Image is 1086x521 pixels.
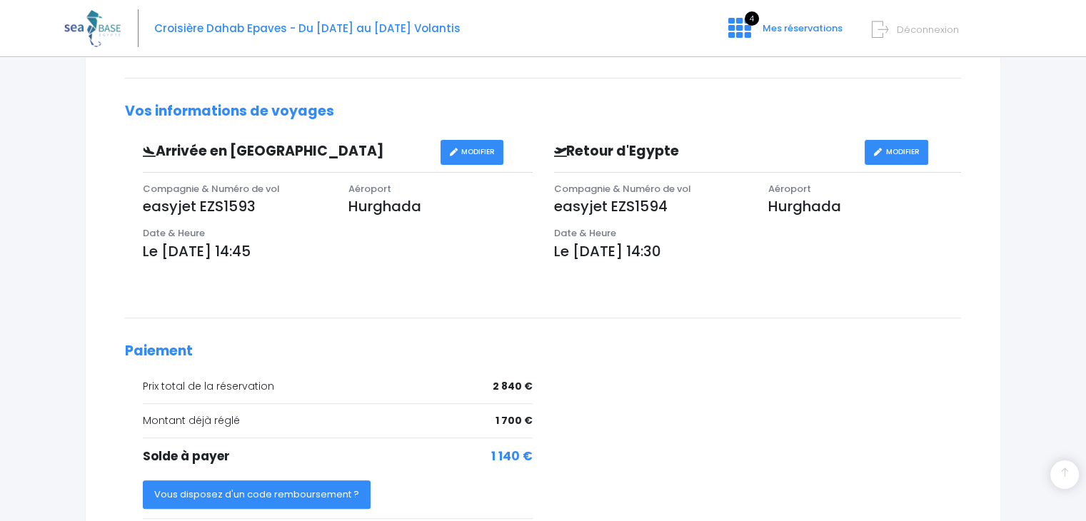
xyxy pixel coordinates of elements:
[143,379,533,394] div: Prix total de la réservation
[125,343,961,360] h2: Paiement
[143,226,205,240] span: Date & Heure
[768,196,961,217] p: Hurghada
[763,21,843,35] span: Mes réservations
[554,182,691,196] span: Compagnie & Numéro de vol
[143,182,280,196] span: Compagnie & Numéro de vol
[143,241,533,262] p: Le [DATE] 14:45
[554,196,747,217] p: easyjet EZS1594
[745,11,759,26] span: 4
[441,140,504,165] a: MODIFIER
[143,413,533,428] div: Montant déjà réglé
[143,447,533,466] div: Solde à payer
[493,379,533,394] span: 2 840 €
[543,143,865,160] h3: Retour d'Egypte
[132,143,441,160] h3: Arrivée en [GEOGRAPHIC_DATA]
[143,480,371,509] button: Vous disposez d'un code remboursement ?
[768,182,811,196] span: Aéroport
[865,140,928,165] a: MODIFIER
[554,241,962,262] p: Le [DATE] 14:30
[897,23,959,36] span: Déconnexion
[348,182,391,196] span: Aéroport
[154,21,461,36] span: Croisière Dahab Epaves - Du [DATE] au [DATE] Volantis
[496,413,533,428] span: 1 700 €
[717,26,851,40] a: 4 Mes réservations
[125,103,961,120] h2: Vos informations de voyages
[554,226,616,240] span: Date & Heure
[143,196,327,217] p: easyjet EZS1593
[491,447,533,466] span: 1 140 €
[348,196,533,217] p: Hurghada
